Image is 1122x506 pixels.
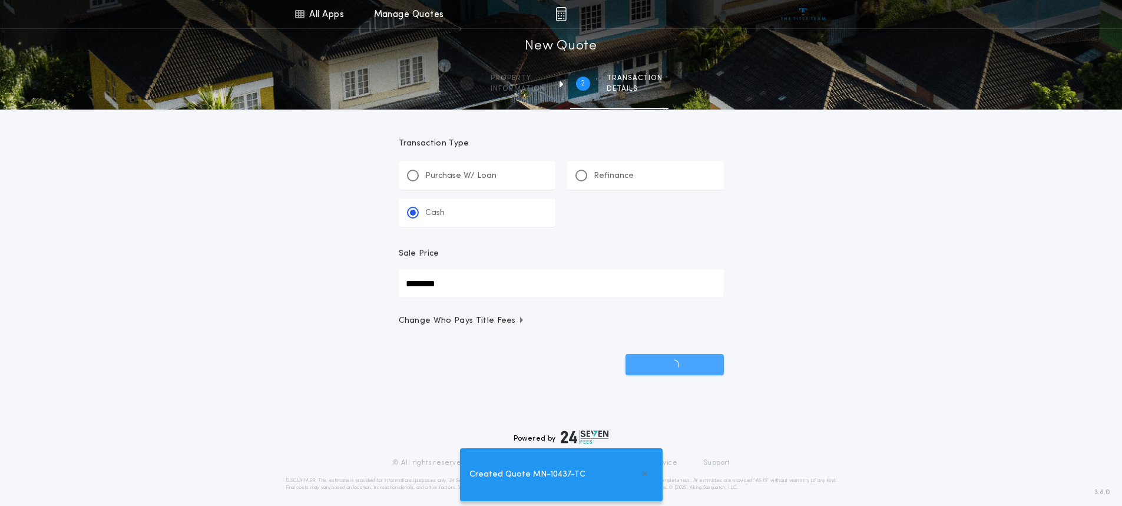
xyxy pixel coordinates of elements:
span: Created Quote MN-10437-TC [469,468,585,481]
span: details [607,84,663,94]
input: Sale Price [399,269,724,297]
p: Refinance [594,170,634,182]
p: Transaction Type [399,138,724,150]
h2: 2 [581,79,585,88]
p: Sale Price [399,248,439,260]
span: Change Who Pays Title Fees [399,315,525,327]
span: Transaction [607,74,663,83]
p: Cash [425,207,445,219]
img: logo [561,430,609,444]
button: Change Who Pays Title Fees [399,315,724,327]
span: Property [491,74,545,83]
img: vs-icon [781,8,825,20]
div: Powered by [514,430,609,444]
h1: New Quote [525,37,597,56]
p: Purchase W/ Loan [425,170,497,182]
img: img [555,7,567,21]
span: information [491,84,545,94]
